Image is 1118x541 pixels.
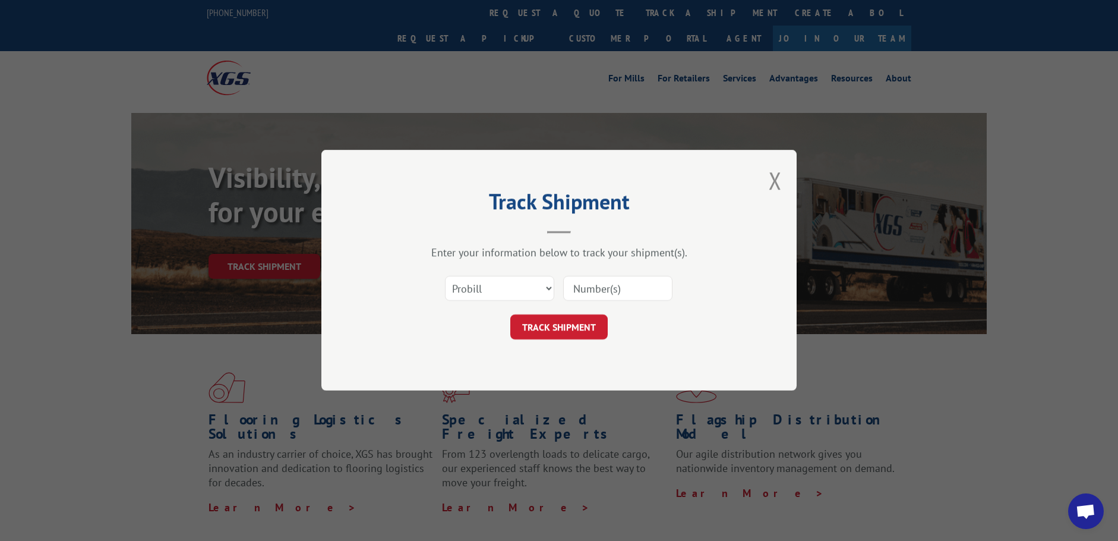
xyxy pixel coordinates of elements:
a: Open chat [1068,493,1104,529]
button: TRACK SHIPMENT [510,315,608,340]
h2: Track Shipment [381,193,737,216]
input: Number(s) [563,276,672,301]
button: Close modal [769,165,782,196]
div: Enter your information below to track your shipment(s). [381,246,737,260]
